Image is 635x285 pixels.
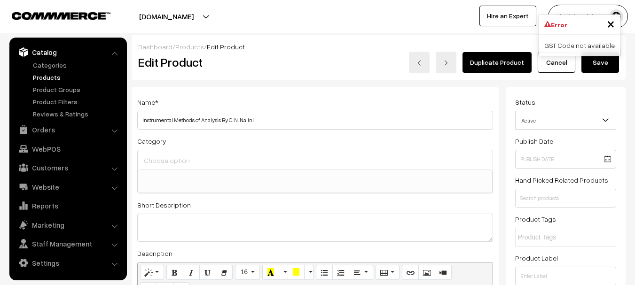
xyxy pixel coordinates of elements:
[288,265,305,280] button: Background Color
[551,20,567,30] strong: Error
[137,248,172,258] label: Description
[12,12,110,19] img: COMMMERCE
[31,85,124,94] a: Product Groups
[31,72,124,82] a: Products
[12,235,124,252] a: Staff Management
[515,97,535,107] label: Status
[12,159,124,176] a: Customers
[609,9,623,23] img: user
[137,97,158,107] label: Name
[140,265,164,280] button: Style
[515,189,616,208] input: Search products
[12,178,124,195] a: Website
[137,111,493,130] input: Name
[12,121,124,138] a: Orders
[418,265,435,280] button: Picture
[12,44,124,61] a: Catalog
[581,52,619,73] button: Save
[304,265,314,280] button: More Color
[539,35,620,56] div: GST Code not available
[207,43,245,51] span: Edit Product
[515,150,616,169] input: Publish Date
[463,52,532,73] a: Duplicate Product
[538,52,575,73] a: Cancel
[518,232,600,242] input: Product Tags
[31,97,124,107] a: Product Filters
[435,265,452,280] button: Video
[416,60,422,66] img: left-arrow.png
[515,214,556,224] label: Product Tags
[183,265,200,280] button: Italic (CTRL+I)
[279,265,288,280] button: More Color
[141,154,489,168] input: Choose option
[516,112,616,129] span: Active
[332,265,349,280] button: Ordered list (CTRL+SHIFT+NUM8)
[199,265,216,280] button: Underline (CTRL+U)
[443,60,449,66] img: right-arrow.png
[515,111,616,130] span: Active
[106,5,227,28] button: [DOMAIN_NAME]
[240,268,248,276] span: 16
[479,6,536,26] a: Hire an Expert
[216,265,233,280] button: Remove Font Style (CTRL+\)
[175,43,204,51] a: Products
[515,136,553,146] label: Publish Date
[138,42,619,52] div: / /
[316,265,333,280] button: Unordered list (CTRL+SHIFT+NUM7)
[607,15,615,32] span: ×
[31,109,124,119] a: Reviews & Ratings
[548,5,628,28] button: shah book hous…
[12,254,124,271] a: Settings
[607,16,615,31] button: Close
[31,60,124,70] a: Categories
[166,265,183,280] button: Bold (CTRL+B)
[235,265,260,280] button: Font Size
[138,43,172,51] a: Dashboard
[402,265,419,280] button: Link (CTRL+K)
[376,265,400,280] button: Table
[262,265,279,280] button: Recent Color
[515,175,608,185] label: Hand Picked Related Products
[12,140,124,157] a: WebPOS
[515,253,558,263] label: Product Label
[12,9,94,21] a: COMMMERCE
[12,197,124,214] a: Reports
[138,55,330,69] h2: Edit Product
[349,265,373,280] button: Paragraph
[12,216,124,233] a: Marketing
